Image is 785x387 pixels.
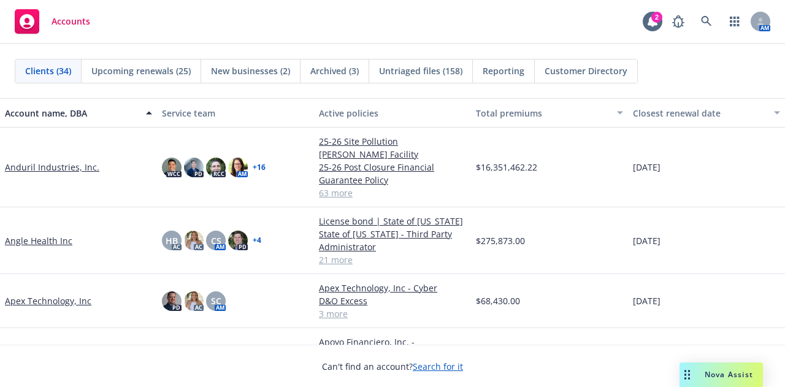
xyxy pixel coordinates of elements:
[680,362,695,387] div: Drag to move
[319,107,466,120] div: Active policies
[10,4,95,39] a: Accounts
[476,161,537,174] span: $16,351,462.22
[319,215,466,228] a: License bond | State of [US_STATE]
[162,158,182,177] img: photo
[206,158,226,177] img: photo
[25,64,71,77] span: Clients (34)
[184,158,204,177] img: photo
[722,9,747,34] a: Switch app
[157,98,314,128] button: Service team
[166,234,178,247] span: HB
[633,161,661,174] span: [DATE]
[476,234,525,247] span: $275,873.00
[633,107,767,120] div: Closest renewal date
[319,186,466,199] a: 63 more
[52,17,90,26] span: Accounts
[310,64,359,77] span: Archived (3)
[253,164,266,171] a: + 16
[162,291,182,311] img: photo
[319,294,466,307] a: D&O Excess
[319,253,466,266] a: 21 more
[633,294,661,307] span: [DATE]
[633,234,661,247] span: [DATE]
[319,228,466,253] a: State of [US_STATE] - Third Party Administrator
[211,234,221,247] span: CS
[253,237,261,244] a: + 4
[5,161,99,174] a: Anduril Industries, Inc.
[319,307,466,320] a: 3 more
[666,9,691,34] a: Report a Bug
[184,231,204,250] img: photo
[211,64,290,77] span: New businesses (2)
[379,64,462,77] span: Untriaged files (158)
[211,294,221,307] span: SC
[319,135,466,161] a: 25-26 Site Pollution [PERSON_NAME] Facility
[476,294,520,307] span: $68,430.00
[184,291,204,311] img: photo
[545,64,627,77] span: Customer Directory
[705,369,753,380] span: Nova Assist
[322,360,463,373] span: Can't find an account?
[319,335,466,361] a: Apoyo Financiero, Inc. - Employment Practices Liability
[628,98,785,128] button: Closest renewal date
[483,64,524,77] span: Reporting
[162,107,309,120] div: Service team
[314,98,471,128] button: Active policies
[91,64,191,77] span: Upcoming renewals (25)
[413,361,463,372] a: Search for it
[228,231,248,250] img: photo
[319,282,466,294] a: Apex Technology, Inc - Cyber
[228,158,248,177] img: photo
[5,107,139,120] div: Account name, DBA
[5,294,91,307] a: Apex Technology, Inc
[651,12,662,23] div: 2
[319,161,466,186] a: 25-26 Post Closure Financial Guarantee Policy
[471,98,628,128] button: Total premiums
[694,9,719,34] a: Search
[5,234,72,247] a: Angle Health Inc
[680,362,763,387] button: Nova Assist
[476,107,610,120] div: Total premiums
